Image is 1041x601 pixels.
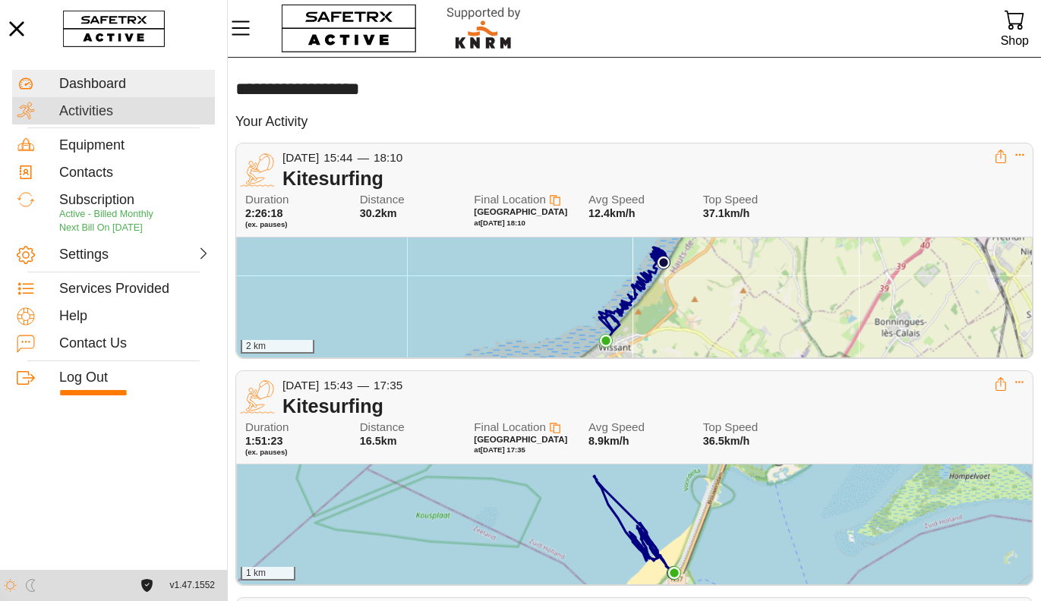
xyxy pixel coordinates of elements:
[17,136,35,154] img: Equipment.svg
[282,151,319,164] span: [DATE]
[703,421,800,434] span: Top Speed
[59,222,143,233] span: Next Bill On [DATE]
[282,167,994,190] div: Kitesurfing
[474,219,525,227] span: at [DATE] 18:10
[323,379,352,392] span: 15:43
[360,435,397,447] span: 16.5km
[245,207,283,219] span: 2:26:18
[245,220,342,229] span: (ex. pauses)
[374,379,402,392] span: 17:35
[17,102,35,120] img: Activities.svg
[170,577,215,593] span: v1.47.1552
[474,207,567,216] span: [GEOGRAPHIC_DATA]
[59,247,132,263] div: Settings
[282,379,319,392] span: [DATE]
[59,165,210,181] div: Contacts
[657,256,670,269] img: PathStart.svg
[245,435,283,447] span: 1:51:23
[703,194,800,206] span: Top Speed
[240,379,275,414] img: KITE_SURFING.svg
[17,190,35,209] img: Subscription.svg
[59,281,210,297] div: Services Provided
[360,194,457,206] span: Distance
[599,334,613,348] img: PathEnd.svg
[59,76,210,93] div: Dashboard
[59,370,210,386] div: Log Out
[1001,30,1029,51] div: Shop
[4,579,17,592] img: ModeLight.svg
[667,566,681,580] img: PathEnd.svg
[358,379,369,392] span: —
[374,151,402,164] span: 18:10
[358,151,369,164] span: —
[235,113,308,131] h5: Your Activity
[429,4,538,53] img: RescueLogo.svg
[588,435,629,447] span: 8.9km/h
[1014,377,1025,388] button: Expand
[241,340,314,354] div: 2 km
[703,435,750,447] span: 36.5km/h
[59,308,210,325] div: Help
[474,193,546,206] span: Final Location
[228,12,266,44] button: Menu
[59,209,153,219] span: Active - Billed Monthly
[323,151,352,164] span: 15:44
[245,448,342,457] span: (ex. pauses)
[667,566,680,580] img: PathStart.svg
[474,435,567,444] span: [GEOGRAPHIC_DATA]
[59,103,210,120] div: Activities
[474,420,546,433] span: Final Location
[360,421,457,434] span: Distance
[474,445,525,454] span: at [DATE] 17:35
[161,573,224,598] button: v1.47.1552
[240,153,275,187] img: KITE_SURFING.svg
[24,579,37,592] img: ModeDark.svg
[588,194,686,206] span: Avg Speed
[588,421,686,434] span: Avg Speed
[282,395,994,417] div: Kitesurfing
[245,421,342,434] span: Duration
[703,207,750,219] span: 37.1km/h
[59,137,210,154] div: Equipment
[137,579,157,592] a: License Agreement
[1014,149,1025,160] button: Expand
[360,207,397,219] span: 30.2km
[59,192,210,209] div: Subscription
[588,207,636,219] span: 12.4km/h
[241,567,295,581] div: 1 km
[17,335,35,353] img: ContactUs.svg
[17,307,35,326] img: Help.svg
[59,335,210,352] div: Contact Us
[245,194,342,206] span: Duration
